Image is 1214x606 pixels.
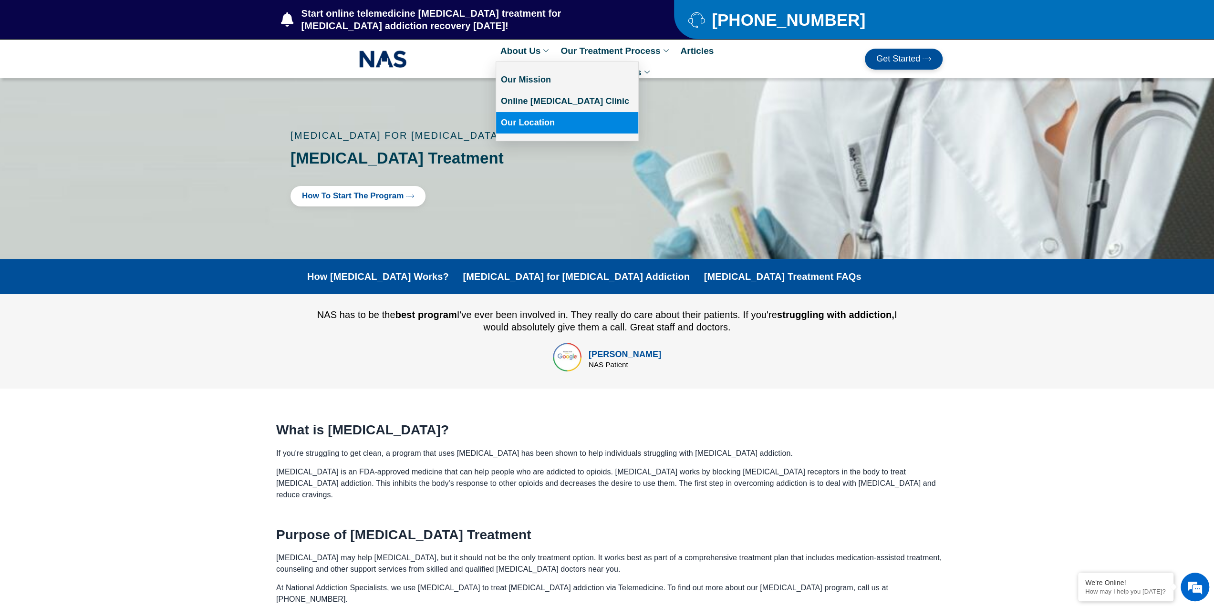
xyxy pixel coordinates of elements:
span: How to Start the program [302,192,404,201]
div: NAS Patient [589,361,661,368]
a: Our Location [496,112,638,134]
img: NAS_email_signature-removebg-preview.png [359,48,407,70]
a: Articles [675,40,718,62]
div: Navigation go back [10,49,25,63]
a: About Us [496,40,556,62]
a: Start online telemedicine [MEDICAL_DATA] treatment for [MEDICAL_DATA] addiction recovery [DATE]! [281,7,636,32]
a: How [MEDICAL_DATA] Works? [307,271,449,282]
a: Our Mission [496,69,638,91]
a: [MEDICAL_DATA] Treatment FAQs [704,271,861,282]
textarea: Type your message and hit 'Enter' [5,260,182,294]
a: Online [MEDICAL_DATA] Clinic [496,91,638,112]
b: struggling with addiction, [777,309,894,320]
p: How may I help you today? [1085,588,1166,595]
span: [PHONE_NUMBER] [709,14,865,26]
p: [MEDICAL_DATA] for [MEDICAL_DATA] addiction [291,131,583,140]
img: top rated online suboxone treatment for opioid addiction treatment in tennessee and texas [553,343,581,371]
p: [MEDICAL_DATA] is an FDA-approved medicine that can help people who are addicted to opioids. [MED... [276,466,943,501]
p: [MEDICAL_DATA] may help [MEDICAL_DATA], but it should not be the only treatment option. It works ... [276,552,943,575]
h1: [MEDICAL_DATA] Treatment [291,150,583,167]
a: How to Start the program [291,186,425,206]
div: click here to start suboxone treatment program [291,186,583,206]
p: If you're struggling to get clean, a program that uses [MEDICAL_DATA] has been shown to help indi... [276,448,943,459]
h2: What is [MEDICAL_DATA]? [276,422,943,438]
a: Our Treatment Process [556,40,675,62]
div: Chat with us now [64,50,175,62]
span: We're online! [55,120,132,216]
div: [PERSON_NAME] [589,348,661,361]
span: Start online telemedicine [MEDICAL_DATA] treatment for [MEDICAL_DATA] addiction recovery [DATE]! [299,7,636,32]
a: [MEDICAL_DATA] for [MEDICAL_DATA] Addiction [463,271,689,282]
p: At National Addiction Specialists, we use [MEDICAL_DATA] to treat [MEDICAL_DATA] addiction via Te... [276,582,943,605]
div: We're Online! [1085,579,1166,586]
a: [PHONE_NUMBER] [688,11,919,28]
div: Minimize live chat window [156,5,179,28]
span: Get Started [876,54,920,64]
div: NAS has to be the I've ever been involved in. They really do care about their patients. If you're... [305,308,909,333]
b: best program [395,309,457,320]
a: Get Started [865,49,943,70]
h2: Purpose of [MEDICAL_DATA] Treatment [276,527,943,543]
